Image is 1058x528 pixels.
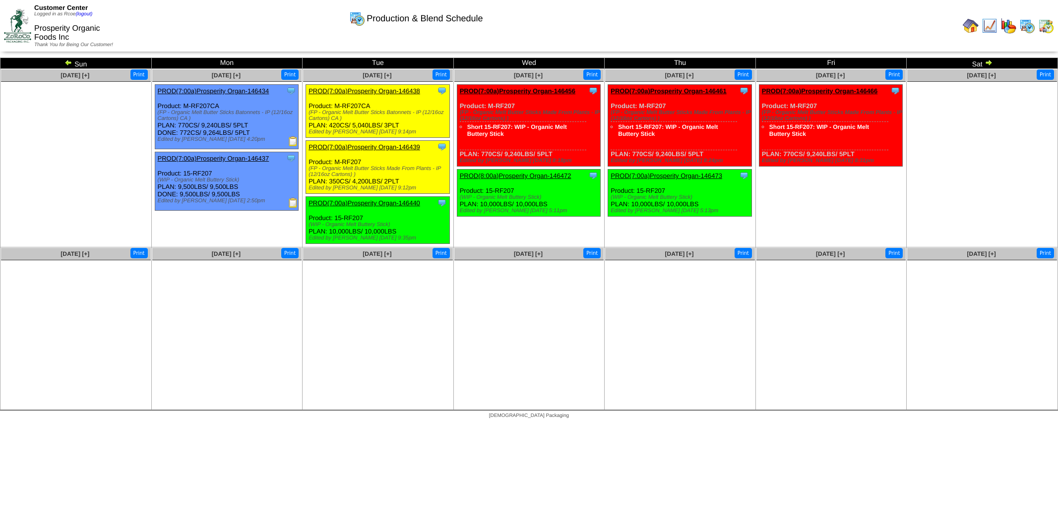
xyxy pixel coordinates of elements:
[460,110,601,121] div: (FP - Organic Melt Butter Sticks Made From Plants - IP (12/16oz Cartons) )
[363,250,391,257] a: [DATE] [+]
[460,87,575,95] a: PROD(7:00a)Prosperity Organ-146456
[306,197,450,244] div: Product: 15-RF207 PLAN: 10,000LBS / 10,000LBS
[64,59,72,66] img: arrowleft.gif
[460,172,571,179] a: PROD(8:00a)Prosperity Organ-146472
[158,155,269,162] a: PROD(7:00a)Prosperity Organ-146437
[665,250,693,257] a: [DATE] [+]
[130,248,148,258] button: Print
[907,58,1058,69] td: Sat
[460,194,601,200] div: (WIP - Organic Melt Buttery Stick)
[437,86,447,96] img: Tooltip
[762,110,903,121] div: (FP - Organic Melt Butter Sticks Made From Plants - IP (12/16oz Cartons) )
[363,72,391,79] a: [DATE] [+]
[34,24,100,42] span: Prosperity Organic Foods Inc
[367,13,483,24] span: Production & Blend Schedule
[885,248,903,258] button: Print
[158,198,299,204] div: Edited by [PERSON_NAME] [DATE] 2:50pm
[433,248,450,258] button: Print
[75,11,92,17] a: (logout)
[985,59,993,66] img: arrowright.gif
[588,86,598,96] img: Tooltip
[309,222,449,228] div: (WIP - Organic Melt Buttery Stick)
[453,58,605,69] td: Wed
[212,72,241,79] a: [DATE] [+]
[460,158,601,164] div: Edited by [PERSON_NAME] [DATE] 8:18pm
[762,87,877,95] a: PROD(7:00a)Prosperity Organ-146466
[212,250,241,257] a: [DATE] [+]
[739,171,749,180] img: Tooltip
[611,194,751,200] div: (WIP - Organic Melt Buttery Stick)
[0,58,152,69] td: Sun
[306,141,450,194] div: Product: M-RF207 PLAN: 350CS / 4,200LBS / 2PLT
[460,208,601,214] div: Edited by [PERSON_NAME] [DATE] 5:11pm
[467,123,567,137] a: Short 15-RF207: WIP - Organic Melt Buttery Stick
[309,110,449,121] div: (FP - Organic Melt Butter Sticks Batonnets - IP (12/16oz Cartons) CA )
[309,166,449,177] div: (FP - Organic Melt Butter Sticks Made From Plants - IP (12/16oz Cartons) )
[34,4,88,11] span: Customer Center
[1037,69,1054,80] button: Print
[288,136,298,146] img: Production Report
[816,72,845,79] a: [DATE] [+]
[286,86,296,96] img: Tooltip
[755,58,907,69] td: Fri
[151,58,303,69] td: Mon
[61,250,89,257] a: [DATE] [+]
[611,172,722,179] a: PROD(7:00a)Prosperity Organ-146473
[1000,18,1016,34] img: graph.gif
[309,143,420,151] a: PROD(7:00a)Prosperity Organ-146439
[605,58,756,69] td: Thu
[769,123,869,137] a: Short 15-RF207: WIP - Organic Melt Buttery Stick
[611,110,751,121] div: (FP - Organic Melt Butter Sticks Made From Plants - IP (12/16oz Cartons) )
[130,69,148,80] button: Print
[437,142,447,152] img: Tooltip
[735,248,752,258] button: Print
[762,158,903,164] div: Edited by [PERSON_NAME] [DATE] 8:31pm
[155,152,299,211] div: Product: 15-RF207 PLAN: 9,500LBS / 9,500LBS DONE: 9,500LBS / 9,500LBS
[286,153,296,163] img: Tooltip
[306,85,450,138] div: Product: M-RF207CA PLAN: 420CS / 5,040LBS / 3PLT
[967,72,996,79] a: [DATE] [+]
[583,248,601,258] button: Print
[34,11,92,17] span: Logged in as Rcoe
[963,18,979,34] img: home.gif
[281,69,299,80] button: Print
[735,69,752,80] button: Print
[437,198,447,208] img: Tooltip
[1038,18,1054,34] img: calendarinout.gif
[665,72,693,79] span: [DATE] [+]
[608,85,752,167] div: Product: M-RF207 PLAN: 770CS / 9,240LBS / 5PLT
[489,413,569,418] span: [DEMOGRAPHIC_DATA] Packaging
[611,87,726,95] a: PROD(7:00a)Prosperity Organ-146461
[309,87,420,95] a: PROD(7:00a)Prosperity Organ-146438
[281,248,299,258] button: Print
[759,85,903,167] div: Product: M-RF207 PLAN: 770CS / 9,240LBS / 5PLT
[303,58,454,69] td: Tue
[457,85,601,167] div: Product: M-RF207 PLAN: 770CS / 9,240LBS / 5PLT
[158,136,299,142] div: Edited by [PERSON_NAME] [DATE] 4:20pm
[309,185,449,191] div: Edited by [PERSON_NAME] [DATE] 9:12pm
[967,250,996,257] a: [DATE] [+]
[158,177,299,183] div: (WIP - Organic Melt Buttery Stick)
[588,171,598,180] img: Tooltip
[514,72,543,79] a: [DATE] [+]
[816,250,845,257] a: [DATE] [+]
[158,110,299,121] div: (FP - Organic Melt Butter Sticks Batonnets - IP (12/16oz Cartons) CA )
[34,42,113,48] span: Thank You for Being Our Customer!
[309,235,449,241] div: Edited by [PERSON_NAME] [DATE] 9:35pm
[611,158,751,164] div: Edited by [PERSON_NAME] [DATE] 8:24pm
[4,9,31,42] img: ZoRoCo_Logo(Green%26Foil)%20jpg.webp
[309,129,449,135] div: Edited by [PERSON_NAME] [DATE] 9:14pm
[288,198,298,208] img: Production Report
[514,250,543,257] a: [DATE] [+]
